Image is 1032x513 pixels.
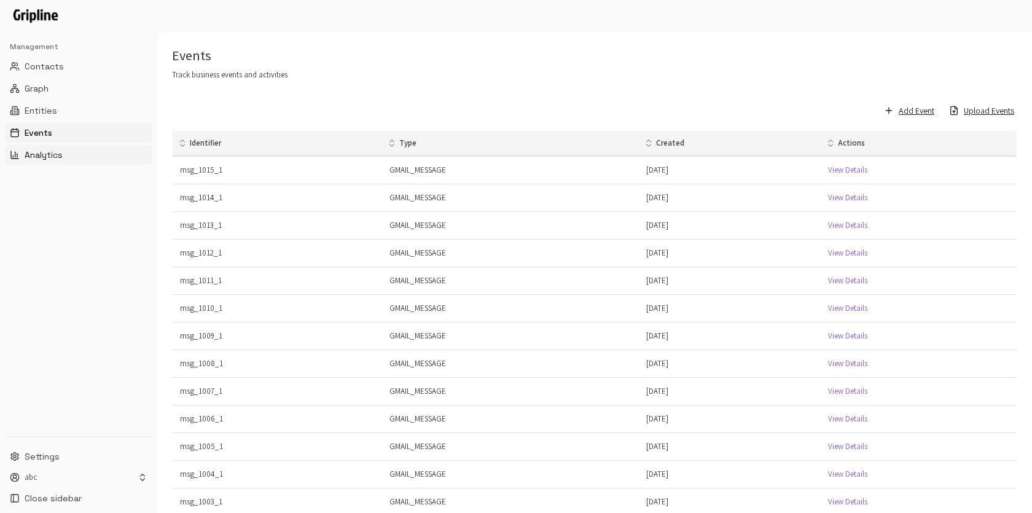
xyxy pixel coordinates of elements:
p: GMAIL_MESSAGE [389,303,446,315]
button: Upload Events [947,101,1017,121]
p: GMAIL_MESSAGE [389,496,446,508]
p: [DATE] [646,469,668,480]
span: Entities [25,104,57,117]
p: msg_1008_1 [180,358,223,370]
p: GMAIL_MESSAGE [389,358,446,370]
p: GMAIL_MESSAGE [389,248,446,259]
button: Close sidebar [5,488,152,508]
p: GMAIL_MESSAGE [389,441,446,453]
p: msg_1005_1 [180,441,223,453]
button: Events [5,123,152,143]
p: GMAIL_MESSAGE [389,220,446,232]
span: Settings [25,450,60,463]
div: Management [5,37,152,57]
p: View Details [828,413,867,425]
p: msg_1006_1 [180,413,223,425]
p: View Details [828,386,867,397]
p: Created [656,138,684,149]
img: Logo [10,4,61,25]
span: Contacts [25,60,64,72]
span: Events [25,127,52,139]
p: GMAIL_MESSAGE [389,469,446,480]
p: GMAIL_MESSAGE [389,192,446,204]
p: msg_1014_1 [180,192,222,204]
p: GMAIL_MESSAGE [389,413,446,425]
p: msg_1007_1 [180,386,222,397]
p: View Details [828,469,867,480]
button: Analytics [5,145,152,165]
p: View Details [828,331,867,342]
button: Graph [5,79,152,98]
span: Analytics [25,149,63,161]
p: msg_1012_1 [180,248,222,259]
p: msg_1015_1 [180,165,222,176]
p: [DATE] [646,331,668,342]
button: Toggle Sidebar [152,32,162,513]
p: View Details [828,248,867,259]
p: [DATE] [646,165,668,176]
p: [DATE] [646,275,668,287]
p: GMAIL_MESSAGE [389,165,446,176]
button: Settings [5,447,152,466]
p: msg_1010_1 [180,303,222,315]
p: View Details [828,275,867,287]
p: Track business events and activities [172,69,287,81]
p: msg_1009_1 [180,331,222,342]
p: msg_1004_1 [180,469,223,480]
p: [DATE] [646,303,668,315]
span: Close sidebar [25,492,82,504]
p: msg_1011_1 [180,275,222,287]
p: [DATE] [646,358,668,370]
p: Actions [838,138,865,149]
p: View Details [828,165,867,176]
p: View Details [828,303,867,315]
button: Contacts [5,57,152,76]
p: View Details [828,220,867,232]
p: [DATE] [646,386,668,397]
p: View Details [828,496,867,508]
h5: Events [172,47,287,65]
span: Graph [25,82,49,95]
p: [DATE] [646,496,668,508]
p: GMAIL_MESSAGE [389,331,446,342]
p: GMAIL_MESSAGE [389,275,446,287]
p: [DATE] [646,441,668,453]
p: GMAIL_MESSAGE [389,386,446,397]
p: [DATE] [646,220,668,232]
button: Add Event [882,101,937,121]
p: abc [25,472,37,484]
p: View Details [828,441,867,453]
p: msg_1003_1 [180,496,222,508]
p: [DATE] [646,413,668,425]
button: abc [5,469,152,486]
p: [DATE] [646,248,668,259]
p: Identifier [190,138,221,149]
p: View Details [828,358,867,370]
p: View Details [828,192,867,204]
p: msg_1013_1 [180,220,222,232]
p: [DATE] [646,192,668,204]
p: Type [399,138,416,149]
button: Entities [5,101,152,120]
